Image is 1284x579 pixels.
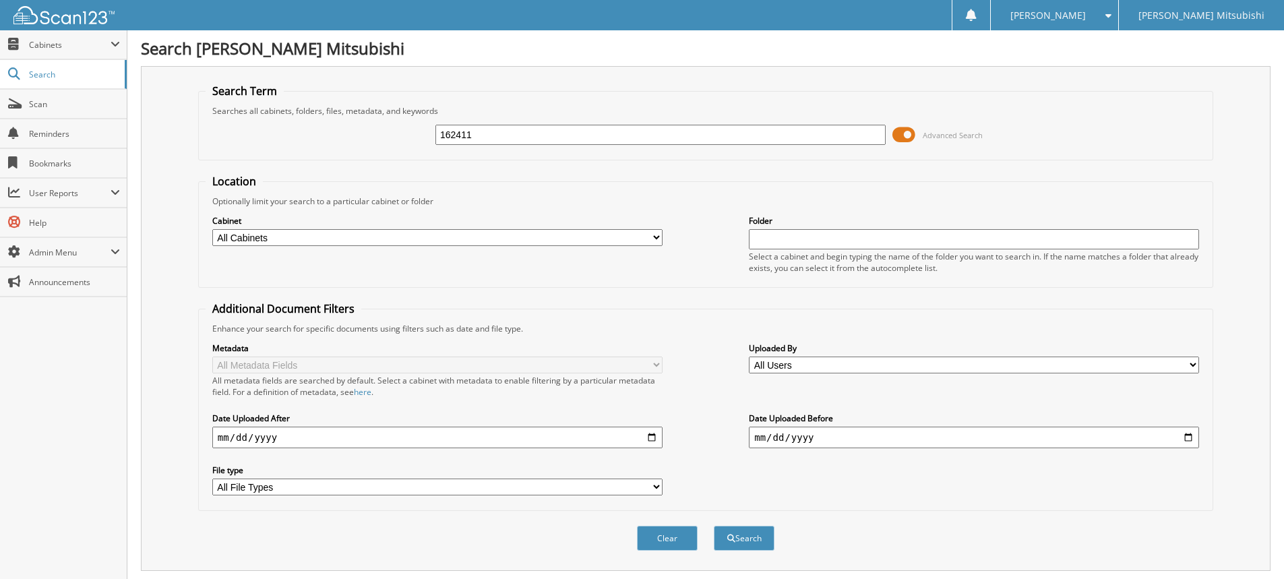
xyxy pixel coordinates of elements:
[29,98,120,110] span: Scan
[212,464,663,476] label: File type
[749,342,1199,354] label: Uploaded By
[141,37,1271,59] h1: Search [PERSON_NAME] Mitsubishi
[29,276,120,288] span: Announcements
[1138,11,1264,20] span: [PERSON_NAME] Mitsubishi
[29,128,120,140] span: Reminders
[206,323,1206,334] div: Enhance your search for specific documents using filters such as date and file type.
[206,195,1206,207] div: Optionally limit your search to a particular cabinet or folder
[212,215,663,226] label: Cabinet
[13,6,115,24] img: scan123-logo-white.svg
[206,301,361,316] legend: Additional Document Filters
[206,84,284,98] legend: Search Term
[749,215,1199,226] label: Folder
[29,217,120,228] span: Help
[212,413,663,424] label: Date Uploaded After
[923,130,983,140] span: Advanced Search
[637,526,698,551] button: Clear
[212,375,663,398] div: All metadata fields are searched by default. Select a cabinet with metadata to enable filtering b...
[212,342,663,354] label: Metadata
[749,413,1199,424] label: Date Uploaded Before
[206,105,1206,117] div: Searches all cabinets, folders, files, metadata, and keywords
[354,386,371,398] a: here
[1010,11,1086,20] span: [PERSON_NAME]
[749,427,1199,448] input: end
[714,526,774,551] button: Search
[29,247,111,258] span: Admin Menu
[29,69,118,80] span: Search
[212,427,663,448] input: start
[29,187,111,199] span: User Reports
[749,251,1199,274] div: Select a cabinet and begin typing the name of the folder you want to search in. If the name match...
[29,39,111,51] span: Cabinets
[206,174,263,189] legend: Location
[29,158,120,169] span: Bookmarks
